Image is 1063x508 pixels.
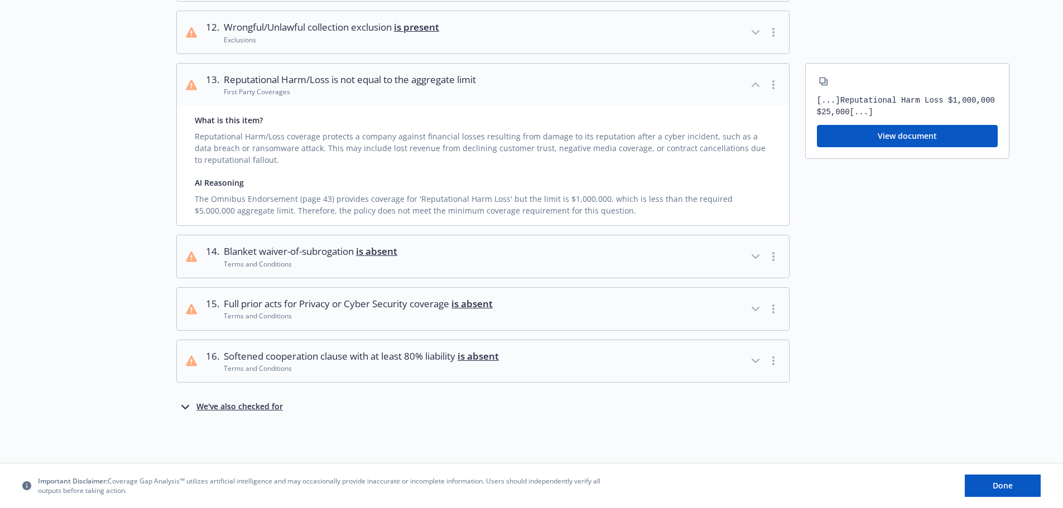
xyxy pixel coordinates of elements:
[177,64,789,106] button: 13.Reputational Harm/Loss is not equal to the aggregate limitFirst Party Coverages
[206,72,219,97] div: 13 .
[195,126,771,166] div: Reputational Harm/Loss coverage protects a company against financial losses resulting from damage...
[224,297,493,311] span: Full prior acts for Privacy or Cyber Security coverage
[179,400,283,414] button: We've also checked for
[224,20,439,35] span: Wrongful/Unlawful collection exclusion
[177,340,789,383] button: 16.Softened cooperation clause with at least 80% liability is absentTerms and Conditions
[224,364,499,373] div: Terms and Conditions
[817,125,998,147] button: View document
[38,476,607,495] span: Coverage Gap Analysis™ utilizes artificial intelligence and may occasionally provide inaccurate o...
[195,177,771,188] div: AI Reasoning
[177,288,789,330] button: 15.Full prior acts for Privacy or Cyber Security coverage is absentTerms and Conditions
[224,87,476,96] div: First Party Coverages
[224,259,397,269] div: Terms and Conditions
[394,21,439,33] span: is present
[331,73,476,86] span: is not equal to the aggregate limit
[965,475,1041,497] button: Done
[224,35,439,45] div: Exclusions
[206,244,219,269] div: 14 .
[224,311,493,321] div: Terms and Conditions
[356,245,397,258] span: is absent
[451,297,493,310] span: is absent
[196,400,283,414] div: We've also checked for
[206,349,219,374] div: 16 .
[206,297,219,321] div: 15 .
[195,188,771,216] div: The Omnibus Endorsement (page 43) provides coverage for 'Reputational Harm Loss' but the limit is...
[993,480,1013,491] span: Done
[177,11,789,54] button: 12.Wrongful/Unlawful collection exclusion is presentExclusions
[224,349,499,364] span: Softened cooperation clause with at least 80% liability
[458,350,499,362] span: is absent
[224,72,476,87] span: Reputational Harm/Loss
[38,476,108,486] span: Important Disclaimer:
[206,20,219,45] div: 12 .
[177,235,789,278] button: 14.Blanket waiver-of-subrogation is absentTerms and Conditions
[817,95,998,118] div: [...] Reputational Harm Loss $1,000,000 $25,000 [...]
[224,244,397,259] span: Blanket waiver-of-subrogation
[195,114,771,126] div: What is this item?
